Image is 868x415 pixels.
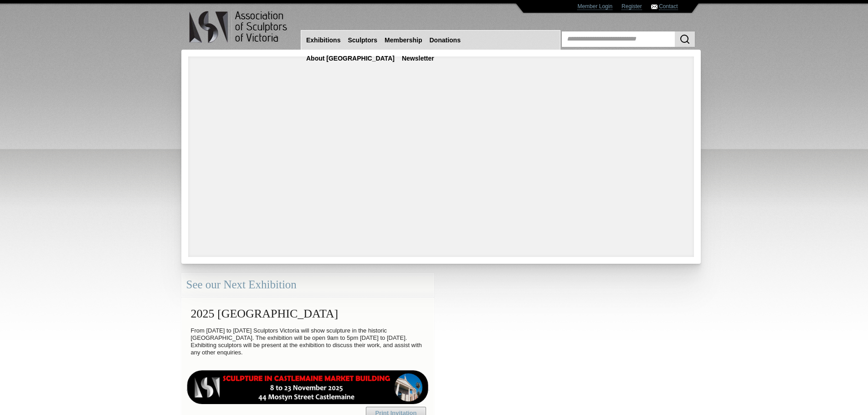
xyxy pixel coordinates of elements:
img: logo.png [189,9,289,45]
a: Exhibitions [303,32,344,49]
a: Member Login [577,3,612,10]
div: See our Next Exhibition [181,273,434,297]
a: Donations [426,32,464,49]
a: About [GEOGRAPHIC_DATA] [303,50,398,67]
img: Search [679,34,690,45]
a: Newsletter [398,50,438,67]
a: Sculptors [344,32,381,49]
a: Membership [381,32,426,49]
h2: 2025 [GEOGRAPHIC_DATA] [186,302,429,325]
a: Register [621,3,642,10]
a: Contact [659,3,678,10]
p: From [DATE] to [DATE] Sculptors Victoria will show sculpture in the historic [GEOGRAPHIC_DATA]. T... [186,325,429,359]
img: Contact ASV [651,5,657,9]
img: castlemaine-ldrbd25v2.png [186,370,429,404]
